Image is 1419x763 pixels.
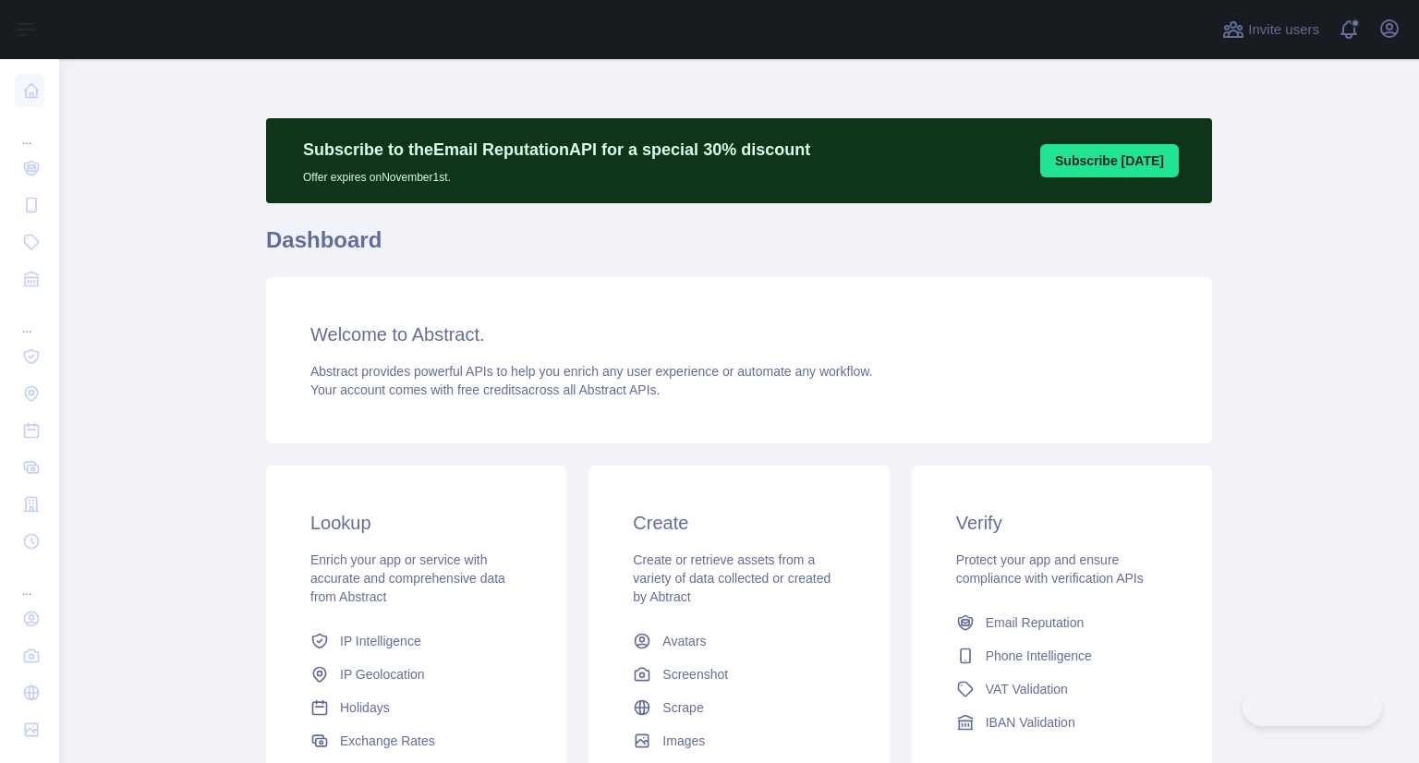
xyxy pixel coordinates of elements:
span: Your account comes with across all Abstract APIs. [310,382,660,397]
span: IP Geolocation [340,665,425,684]
h3: Verify [956,510,1168,536]
a: Exchange Rates [303,724,529,757]
span: Enrich your app or service with accurate and comprehensive data from Abstract [310,552,505,604]
h1: Dashboard [266,225,1212,270]
h3: Create [633,510,844,536]
a: VAT Validation [949,672,1175,706]
span: Invite users [1248,19,1319,41]
span: Images [662,732,705,750]
span: Protect your app and ensure compliance with verification APIs [956,552,1144,586]
span: Avatars [662,632,706,650]
button: Subscribe [DATE] [1040,144,1179,177]
h3: Lookup [310,510,522,536]
p: Offer expires on November 1st. [303,163,810,185]
span: free credits [457,382,521,397]
button: Invite users [1219,15,1323,44]
a: Avatars [625,624,852,658]
span: Holidays [340,698,390,717]
a: Images [625,724,852,757]
span: Screenshot [662,665,728,684]
span: Exchange Rates [340,732,435,750]
iframe: Toggle Customer Support [1243,687,1382,726]
div: ... [15,562,44,599]
div: ... [15,299,44,336]
a: Screenshot [625,658,852,691]
span: VAT Validation [986,680,1068,698]
a: Scrape [625,691,852,724]
a: Phone Intelligence [949,639,1175,672]
h3: Welcome to Abstract. [310,321,1168,347]
span: Create or retrieve assets from a variety of data collected or created by Abtract [633,552,831,604]
a: Email Reputation [949,606,1175,639]
div: ... [15,111,44,148]
a: Holidays [303,691,529,724]
a: IP Geolocation [303,658,529,691]
span: Email Reputation [986,613,1085,632]
span: Phone Intelligence [986,647,1092,665]
a: IP Intelligence [303,624,529,658]
p: Subscribe to the Email Reputation API for a special 30 % discount [303,137,810,163]
a: IBAN Validation [949,706,1175,739]
span: Abstract provides powerful APIs to help you enrich any user experience or automate any workflow. [310,364,873,379]
span: IP Intelligence [340,632,421,650]
span: IBAN Validation [986,713,1075,732]
span: Scrape [662,698,703,717]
